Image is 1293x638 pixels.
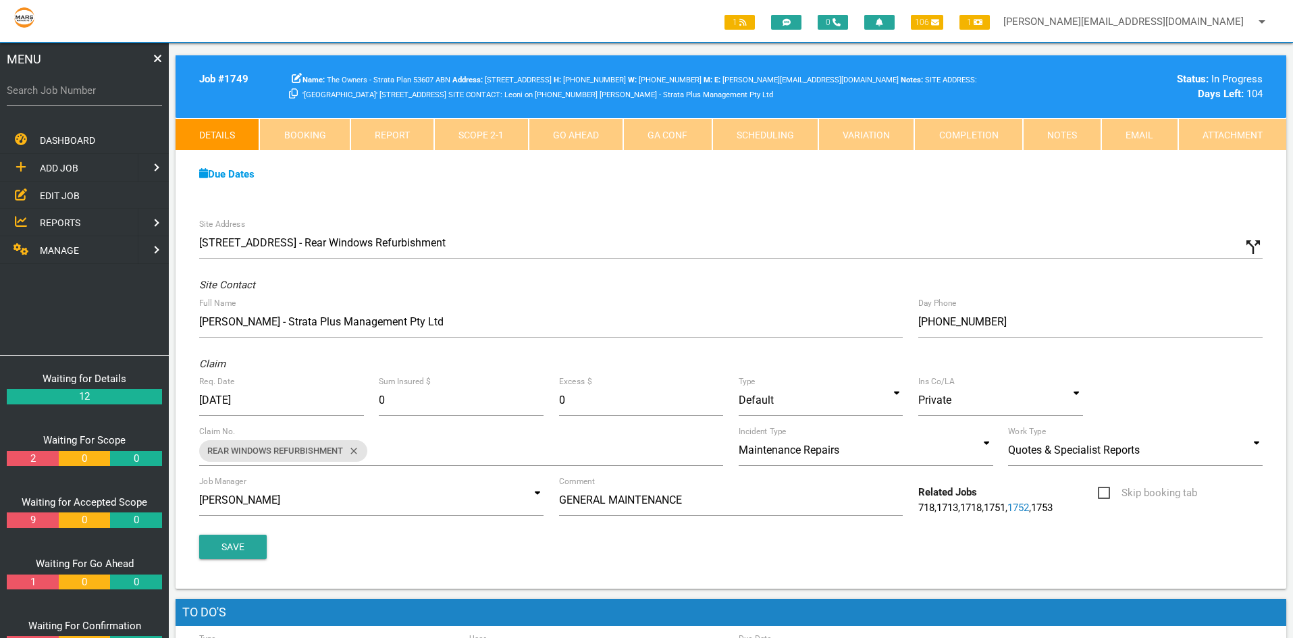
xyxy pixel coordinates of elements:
[1098,485,1197,502] span: Skip booking tab
[1198,88,1244,100] b: Days Left:
[40,163,78,174] span: ADD JOB
[623,118,712,151] a: GA Conf
[1101,118,1178,151] a: Email
[714,76,899,84] span: [PERSON_NAME][EMAIL_ADDRESS][DOMAIN_NAME]
[302,76,325,84] b: Name:
[7,50,41,68] span: MENU
[628,76,702,84] span: [PHONE_NUMBER]
[199,168,255,180] a: Due Dates
[1178,118,1286,151] a: Attachment
[7,512,58,528] a: 9
[7,451,58,467] a: 2
[343,440,359,462] i: close
[914,118,1022,151] a: Completion
[704,76,712,84] b: M:
[918,375,955,388] label: Ins Co/LA
[739,425,786,437] label: Incident Type
[199,358,226,370] i: Claim
[739,375,756,388] label: Type
[1243,237,1263,257] i: Click to show custom address field
[936,502,958,514] a: 1713
[43,373,126,385] a: Waiting for Details
[554,76,561,84] b: H:
[22,496,147,508] a: Waiting for Accepted Scope
[714,76,720,84] b: E:
[628,76,637,84] b: W:
[59,451,110,467] a: 0
[7,83,162,99] label: Search Job Number
[452,76,483,84] b: Address:
[959,15,990,30] span: 1
[724,15,755,30] span: 1
[918,502,934,514] a: 718
[14,7,35,28] img: s3file
[199,218,245,230] label: Site Address
[43,434,126,446] a: Waiting For Scope
[176,118,259,151] a: Details
[199,73,248,85] b: Job # 1749
[1023,118,1101,151] a: Notes
[1008,72,1263,102] div: In Progress 104
[379,375,430,388] label: Sum Insured $
[901,76,923,84] b: Notes:
[960,502,982,514] a: 1718
[1031,502,1053,514] a: 1753
[302,76,450,84] span: The Owners - Strata Plan 53607 ABN
[36,558,134,570] a: Waiting For Go Ahead
[28,620,141,632] a: Waiting For Confirmation
[1007,502,1029,514] a: 1752
[176,599,1286,626] h1: To Do's
[911,485,1090,515] div: , , , , ,
[7,389,162,404] a: 12
[452,76,552,84] span: [STREET_ADDRESS]
[199,425,236,437] label: Claim No.
[559,475,595,487] label: Comment
[918,486,977,498] b: Related Jobs
[434,118,528,151] a: Scope 2-1
[199,535,267,559] button: Save
[289,88,298,100] a: Click here copy customer information.
[911,15,943,30] span: 106
[199,297,236,309] label: Full Name
[984,502,1005,514] a: 1751
[110,575,161,590] a: 0
[554,76,626,84] span: Home Phone
[918,297,957,309] label: Day Phone
[818,118,914,151] a: Variation
[712,118,818,151] a: Scheduling
[199,440,367,462] div: REAR WINDOWS REFURBISHMENT
[110,512,161,528] a: 0
[110,451,161,467] a: 0
[7,575,58,590] a: 1
[199,375,234,388] label: Req. Date
[199,475,246,487] label: Job Manager
[59,575,110,590] a: 0
[559,375,591,388] label: Excess $
[529,118,623,151] a: Go Ahead
[40,190,80,201] span: EDIT JOB
[350,118,434,151] a: Report
[40,135,95,146] span: DASHBOARD
[199,279,255,291] i: Site Contact
[1177,73,1209,85] b: Status:
[259,118,350,151] a: Booking
[818,15,848,30] span: 0
[40,245,79,256] span: MANAGE
[59,512,110,528] a: 0
[1008,425,1046,437] label: Work Type
[40,217,80,228] span: REPORTS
